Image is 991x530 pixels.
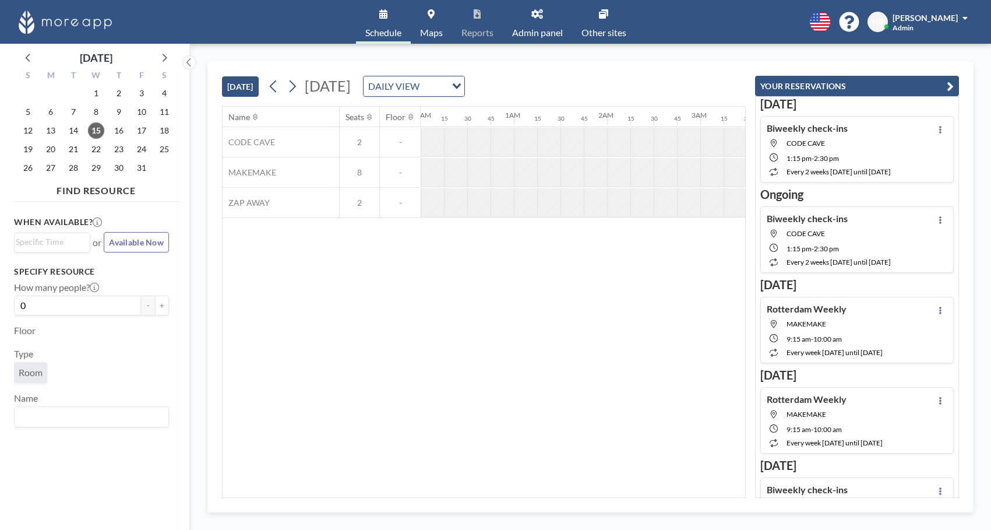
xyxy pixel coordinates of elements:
[223,198,270,208] span: ZAP AWAY
[109,237,164,247] span: Available Now
[674,115,681,122] div: 45
[133,85,150,101] span: Friday, October 3, 2025
[692,111,707,120] div: 3AM
[787,154,812,163] span: 1:15 PM
[558,115,565,122] div: 30
[814,154,839,163] span: 2:30 PM
[760,458,954,473] h3: [DATE]
[598,111,613,120] div: 2AM
[104,232,169,252] button: Available Now
[65,141,82,157] span: Tuesday, October 21, 2025
[787,258,891,266] span: every 2 weeks [DATE] until [DATE]
[340,167,379,178] span: 8
[627,115,634,122] div: 15
[65,104,82,120] span: Tuesday, October 7, 2025
[412,111,431,120] div: 12AM
[133,141,150,157] span: Friday, October 24, 2025
[156,85,172,101] span: Saturday, October 4, 2025
[43,104,59,120] span: Monday, October 6, 2025
[93,237,101,248] span: or
[767,213,848,224] h4: Biweekly check-ins
[760,97,954,111] h3: [DATE]
[814,244,839,253] span: 2:30 PM
[813,335,842,343] span: 10:00 AM
[505,111,520,120] div: 1AM
[14,348,33,360] label: Type
[811,335,813,343] span: -
[156,122,172,139] span: Saturday, October 18, 2025
[760,187,954,202] h3: Ongoing
[872,17,884,27] span: NB
[581,115,588,122] div: 45
[488,115,495,122] div: 45
[223,137,275,148] span: CODE CAVE
[340,198,379,208] span: 2
[581,28,626,37] span: Other sites
[14,392,38,404] label: Name
[43,160,59,176] span: Monday, October 27, 2025
[380,198,421,208] span: -
[40,69,62,84] div: M
[760,368,954,382] h3: [DATE]
[65,122,82,139] span: Tuesday, October 14, 2025
[43,141,59,157] span: Monday, October 20, 2025
[88,160,104,176] span: Wednesday, October 29, 2025
[423,79,445,94] input: Search for option
[88,141,104,157] span: Wednesday, October 22, 2025
[787,244,812,253] span: 1:15 PM
[893,23,914,32] span: Admin
[80,50,112,66] div: [DATE]
[153,69,175,84] div: S
[813,425,842,434] span: 10:00 AM
[14,180,178,196] h4: FIND RESOURCE
[62,69,85,84] div: T
[744,115,751,122] div: 30
[65,160,82,176] span: Tuesday, October 28, 2025
[16,409,162,424] input: Search for option
[17,69,40,84] div: S
[767,303,847,315] h4: Rotterdam Weekly
[380,137,421,148] span: -
[534,115,541,122] div: 15
[651,115,658,122] div: 30
[14,325,36,336] label: Floor
[340,137,379,148] span: 2
[111,160,127,176] span: Thursday, October 30, 2025
[111,141,127,157] span: Thursday, October 23, 2025
[14,266,169,277] h3: Specify resource
[133,160,150,176] span: Friday, October 31, 2025
[19,367,43,378] span: Room
[222,76,259,97] button: [DATE]
[380,167,421,178] span: -
[812,244,814,253] span: -
[130,69,153,84] div: F
[767,122,848,134] h4: Biweekly check-ins
[755,76,959,96] button: YOUR RESERVATIONS
[107,69,130,84] div: T
[88,85,104,101] span: Wednesday, October 1, 2025
[15,407,168,427] div: Search for option
[721,115,728,122] div: 15
[760,278,954,292] h3: [DATE]
[111,85,127,101] span: Thursday, October 2, 2025
[787,438,883,447] span: every week [DATE] until [DATE]
[464,115,471,122] div: 30
[893,13,958,23] span: [PERSON_NAME]
[15,233,90,251] div: Search for option
[787,229,825,238] span: CODE CAVE
[156,104,172,120] span: Saturday, October 11, 2025
[88,122,104,139] span: Wednesday, October 15, 2025
[812,154,814,163] span: -
[43,122,59,139] span: Monday, October 13, 2025
[133,104,150,120] span: Friday, October 10, 2025
[366,79,422,94] span: DAILY VIEW
[141,296,155,315] button: -
[787,425,811,434] span: 9:15 AM
[512,28,563,37] span: Admin panel
[767,394,847,405] h4: Rotterdam Weekly
[365,28,401,37] span: Schedule
[386,112,405,122] div: Floor
[767,484,848,496] h4: Biweekly check-ins
[787,167,891,176] span: every 2 weeks [DATE] until [DATE]
[85,69,108,84] div: W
